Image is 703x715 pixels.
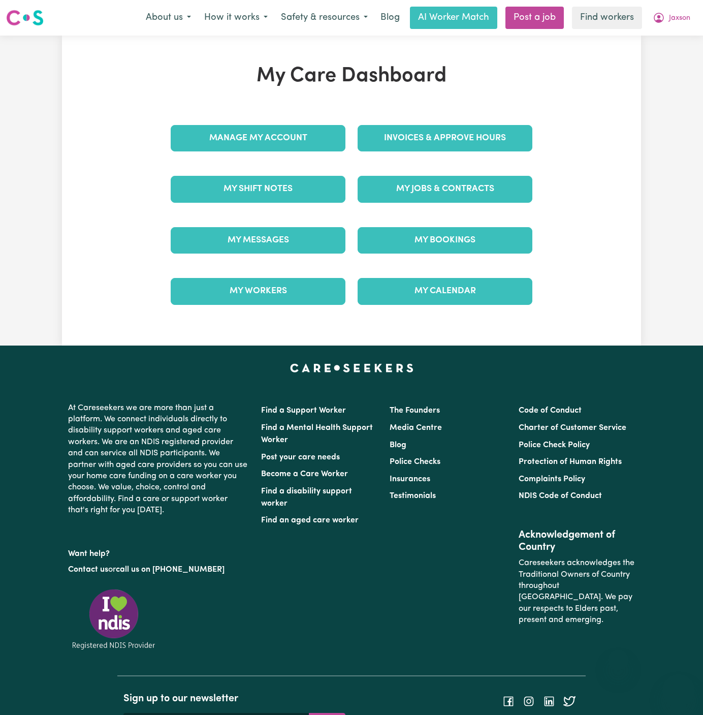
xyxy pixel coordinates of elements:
[669,13,690,24] span: Jaxson
[519,492,602,500] a: NDIS Code of Conduct
[198,7,274,28] button: How it works
[68,566,108,574] a: Contact us
[261,453,340,461] a: Post your care needs
[171,125,345,151] a: Manage My Account
[519,529,635,553] h2: Acknowledgement of Country
[374,7,406,29] a: Blog
[390,458,440,466] a: Police Checks
[165,64,538,88] h1: My Care Dashboard
[519,424,626,432] a: Charter of Customer Service
[390,424,442,432] a: Media Centre
[519,407,582,415] a: Code of Conduct
[261,470,348,478] a: Become a Care Worker
[390,407,440,415] a: The Founders
[502,697,515,705] a: Follow Careseekers on Facebook
[171,176,345,202] a: My Shift Notes
[274,7,374,28] button: Safety & resources
[358,278,532,304] a: My Calendar
[358,176,532,202] a: My Jobs & Contracts
[608,650,628,670] iframe: Close message
[390,492,436,500] a: Testimonials
[505,7,564,29] a: Post a job
[68,560,249,579] p: or
[519,553,635,630] p: Careseekers acknowledges the Traditional Owners of Country throughout [GEOGRAPHIC_DATA]. We pay o...
[68,398,249,520] p: At Careseekers we are more than just a platform. We connect individuals directly to disability su...
[519,441,590,449] a: Police Check Policy
[261,487,352,508] a: Find a disability support worker
[410,7,497,29] a: AI Worker Match
[139,7,198,28] button: About us
[290,364,413,372] a: Careseekers home page
[68,587,159,651] img: Registered NDIS provider
[123,693,345,705] h2: Sign up to our newsletter
[662,674,695,707] iframe: Button to launch messaging window
[6,6,44,29] a: Careseekers logo
[519,458,622,466] a: Protection of Human Rights
[523,697,535,705] a: Follow Careseekers on Instagram
[543,697,555,705] a: Follow Careseekers on LinkedIn
[390,441,406,449] a: Blog
[261,516,359,524] a: Find an aged care worker
[646,7,697,28] button: My Account
[563,697,576,705] a: Follow Careseekers on Twitter
[390,475,430,483] a: Insurances
[261,407,346,415] a: Find a Support Worker
[358,125,532,151] a: Invoices & Approve Hours
[68,544,249,559] p: Want help?
[519,475,585,483] a: Complaints Policy
[358,227,532,254] a: My Bookings
[261,424,373,444] a: Find a Mental Health Support Worker
[572,7,642,29] a: Find workers
[6,9,44,27] img: Careseekers logo
[116,566,225,574] a: call us on [PHONE_NUMBER]
[171,227,345,254] a: My Messages
[171,278,345,304] a: My Workers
